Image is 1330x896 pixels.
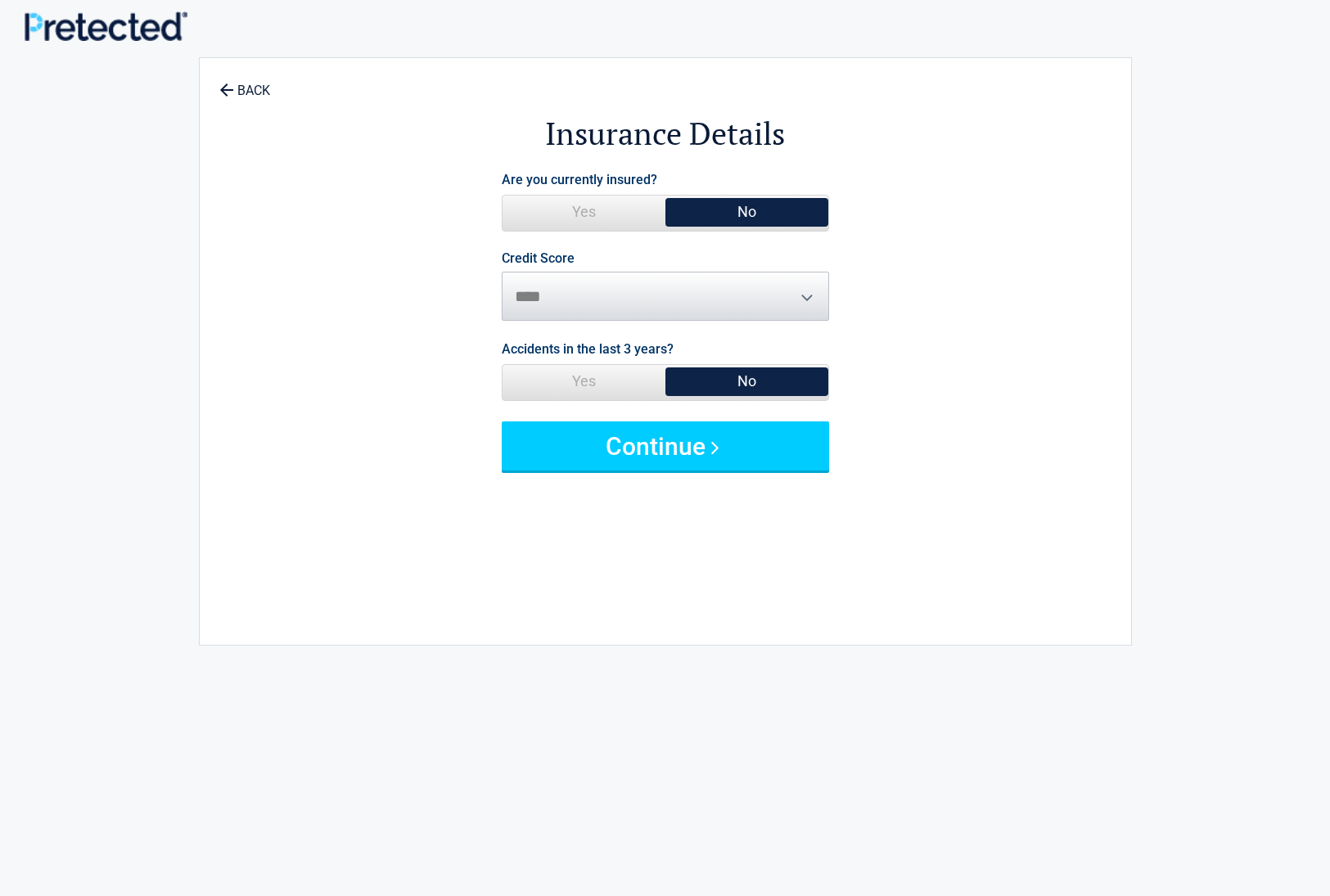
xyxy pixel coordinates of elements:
img: Main Logo [25,11,187,41]
label: Are you currently insured? [502,169,657,191]
h2: Insurance Details [290,113,1041,155]
a: BACK [216,69,273,97]
span: No [665,196,828,228]
span: Yes [503,196,665,228]
span: Yes [503,365,665,398]
span: No [665,365,828,398]
button: Continue [502,421,829,471]
label: Accidents in the last 3 years? [502,338,674,360]
label: Credit Score [502,252,575,265]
